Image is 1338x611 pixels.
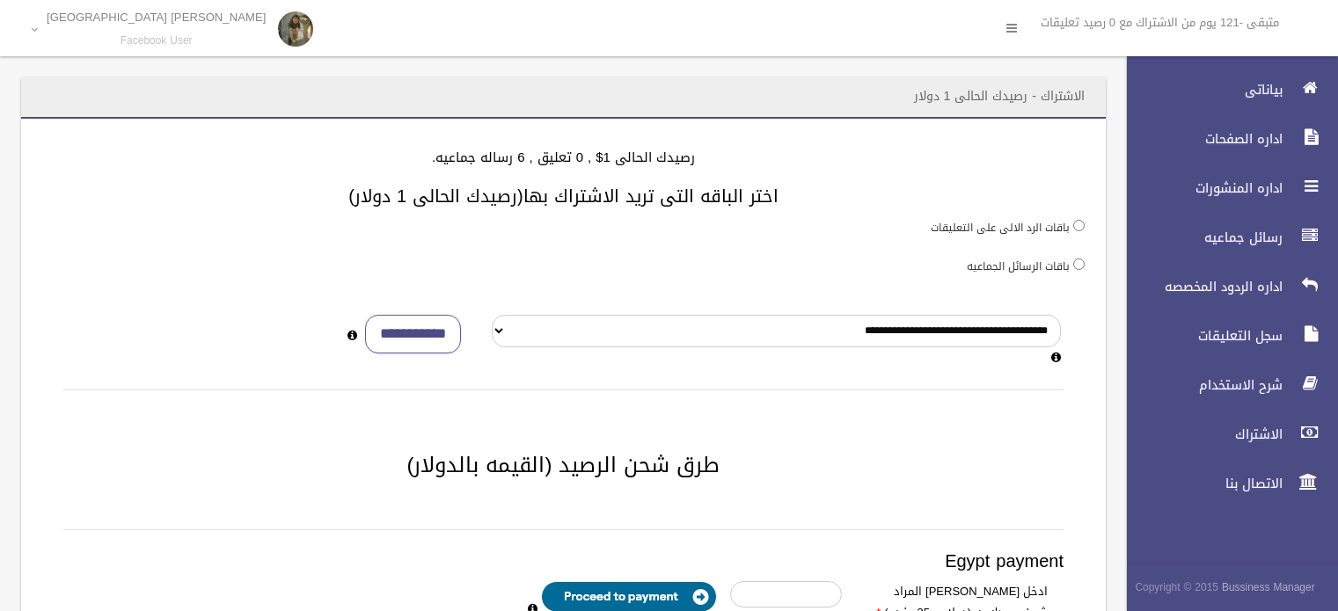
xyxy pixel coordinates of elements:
[63,551,1064,571] h3: Egypt payment
[1112,366,1338,404] a: شرح الاستخدام
[1112,426,1288,443] span: الاشتراك
[1112,130,1288,148] span: اداره الصفحات
[1112,81,1288,98] span: بياناتى
[1112,267,1338,306] a: اداره الردود المخصصه
[1112,169,1338,207] a: اداره المنشورات
[1112,229,1288,246] span: رسائل جماعيه
[1135,578,1218,597] span: Copyright © 2015
[931,218,1070,237] label: باقات الرد الالى على التعليقات
[47,34,266,47] small: Facebook User
[1112,70,1338,109] a: بياناتى
[893,79,1106,113] header: الاشتراك - رصيدك الحالى 1 دولار
[1112,179,1288,197] span: اداره المنشورات
[967,257,1070,276] label: باقات الرسائل الجماعيه
[1112,415,1338,454] a: الاشتراك
[42,454,1085,476] h2: طرق شحن الرصيد (القيمه بالدولار)
[47,11,266,24] p: [PERSON_NAME] [GEOGRAPHIC_DATA]
[42,150,1085,165] h4: رصيدك الحالى 1$ , 0 تعليق , 6 رساله جماعيه.
[1112,120,1338,158] a: اداره الصفحات
[1112,464,1338,503] a: الاتصال بنا
[1112,475,1288,492] span: الاتصال بنا
[1112,376,1288,394] span: شرح الاستخدام
[42,186,1085,206] h3: اختر الباقه التى تريد الاشتراك بها(رصيدك الحالى 1 دولار)
[1112,327,1288,345] span: سجل التعليقات
[1112,218,1338,257] a: رسائل جماعيه
[1222,578,1315,597] strong: Bussiness Manager
[1112,278,1288,295] span: اداره الردود المخصصه
[1112,316,1338,355] a: سجل التعليقات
